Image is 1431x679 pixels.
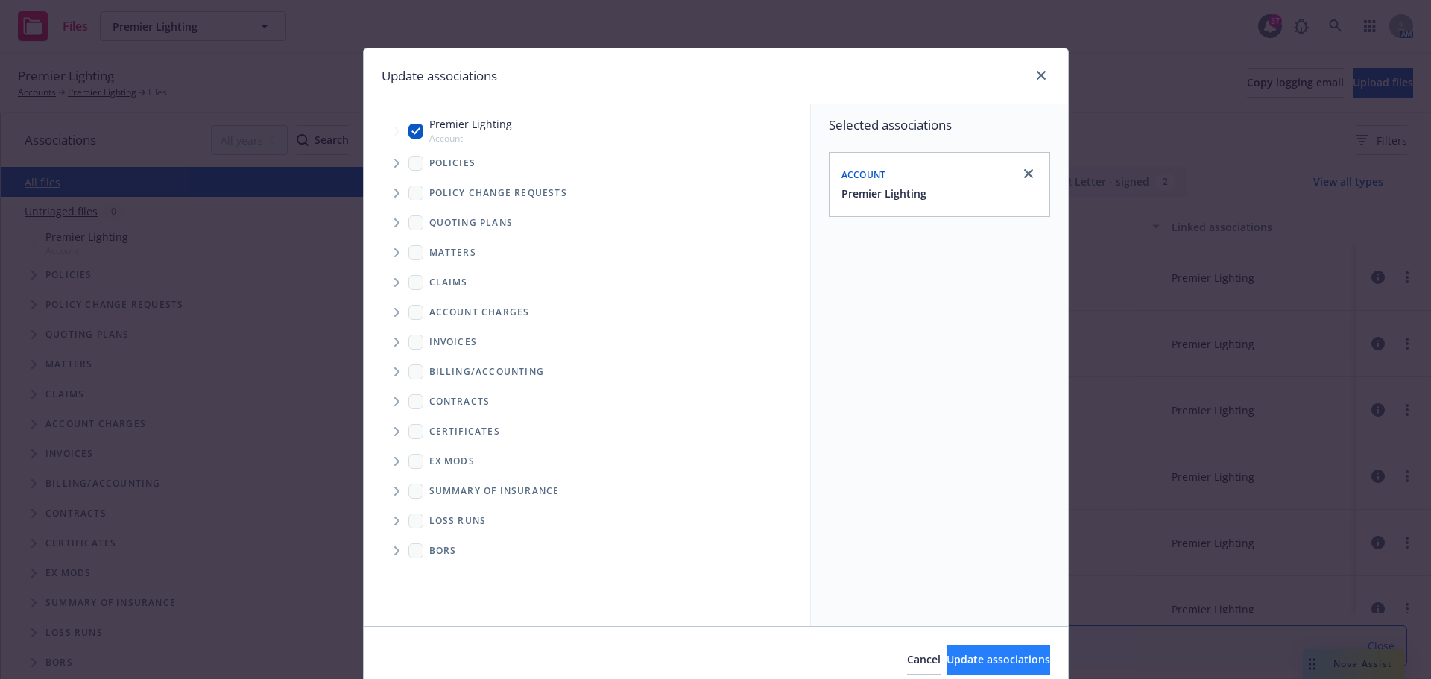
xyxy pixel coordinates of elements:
[429,248,476,257] span: Matters
[829,116,1050,134] span: Selected associations
[364,113,810,356] div: Tree Example
[429,457,475,466] span: Ex Mods
[429,308,530,317] span: Account charges
[907,652,941,666] span: Cancel
[429,367,545,376] span: Billing/Accounting
[429,487,560,496] span: Summary of insurance
[429,116,512,132] span: Premier Lighting
[429,546,457,555] span: BORs
[382,66,497,86] h1: Update associations
[429,517,487,525] span: Loss Runs
[947,645,1050,675] button: Update associations
[947,652,1050,666] span: Update associations
[1032,66,1050,84] a: close
[907,645,941,675] button: Cancel
[429,397,490,406] span: Contracts
[429,132,512,145] span: Account
[841,186,926,201] button: Premier Lighting
[429,189,567,198] span: Policy change requests
[429,159,476,168] span: Policies
[841,168,886,181] span: Account
[429,427,500,436] span: Certificates
[364,357,810,566] div: Folder Tree Example
[1020,165,1037,183] a: close
[429,278,468,287] span: Claims
[429,218,514,227] span: Quoting plans
[429,338,478,347] span: Invoices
